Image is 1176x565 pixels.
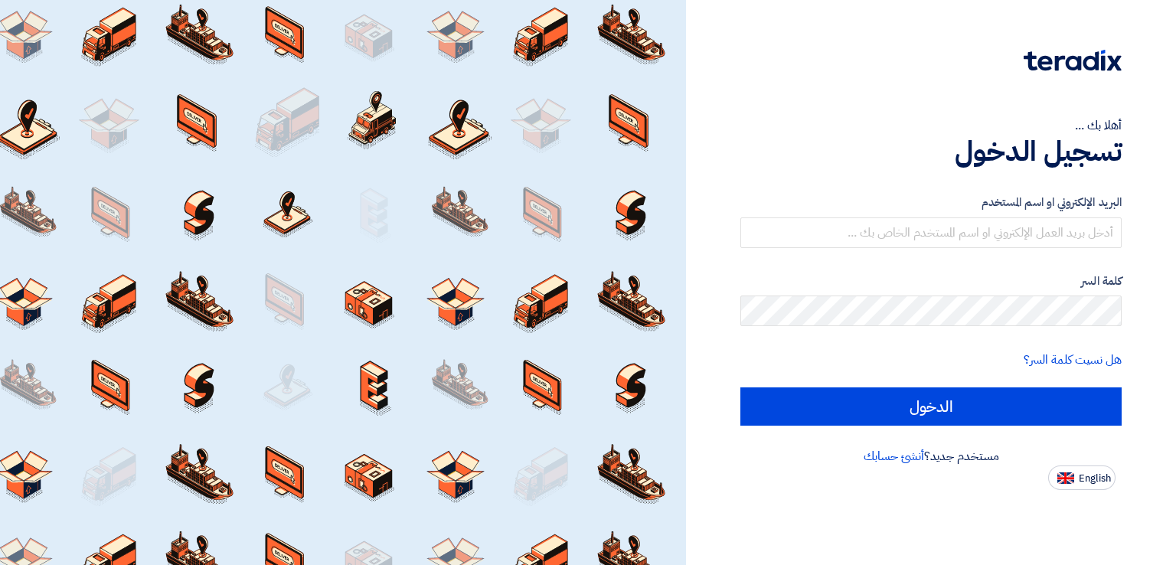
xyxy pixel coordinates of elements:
[864,447,924,465] a: أنشئ حسابك
[740,217,1122,248] input: أدخل بريد العمل الإلكتروني او اسم المستخدم الخاص بك ...
[1079,473,1111,484] span: English
[1057,472,1074,484] img: en-US.png
[740,194,1122,211] label: البريد الإلكتروني او اسم المستخدم
[740,387,1122,426] input: الدخول
[740,135,1122,168] h1: تسجيل الدخول
[1048,465,1116,490] button: English
[740,116,1122,135] div: أهلا بك ...
[740,273,1122,290] label: كلمة السر
[1024,351,1122,369] a: هل نسيت كلمة السر؟
[1024,50,1122,71] img: Teradix logo
[740,447,1122,465] div: مستخدم جديد؟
